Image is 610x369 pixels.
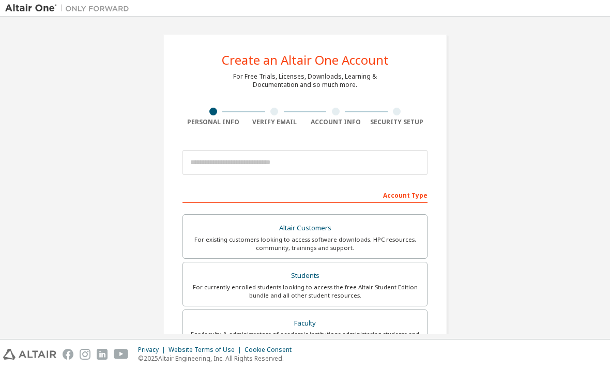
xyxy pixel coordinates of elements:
div: Account Info [305,118,367,126]
div: Verify Email [244,118,306,126]
p: © 2025 Altair Engineering, Inc. All Rights Reserved. [138,354,298,363]
img: youtube.svg [114,349,129,360]
div: For currently enrolled students looking to access the free Altair Student Edition bundle and all ... [189,283,421,300]
div: Website Terms of Use [169,346,245,354]
img: instagram.svg [80,349,90,360]
div: Students [189,269,421,283]
img: Altair One [5,3,134,13]
div: Security Setup [367,118,428,126]
img: altair_logo.svg [3,349,56,360]
div: Altair Customers [189,221,421,235]
div: For existing customers looking to access software downloads, HPC resources, community, trainings ... [189,235,421,252]
img: linkedin.svg [97,349,108,360]
div: Personal Info [182,118,244,126]
div: Faculty [189,316,421,331]
div: For faculty & administrators of academic institutions administering students and accessing softwa... [189,330,421,347]
div: Create an Altair One Account [222,54,389,66]
img: facebook.svg [63,349,73,360]
div: Cookie Consent [245,346,298,354]
div: Account Type [182,186,428,203]
div: Privacy [138,346,169,354]
div: For Free Trials, Licenses, Downloads, Learning & Documentation and so much more. [233,72,377,89]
